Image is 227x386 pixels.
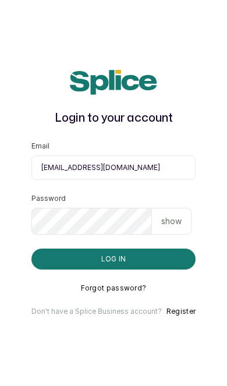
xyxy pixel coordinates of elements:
h1: Login to your account [31,109,196,128]
p: show [161,215,182,227]
button: Register [166,307,196,316]
button: Forgot password? [81,284,147,293]
input: email@acme.com [31,155,196,180]
label: Email [31,141,49,151]
button: Log in [31,249,196,270]
label: Password [31,194,66,203]
p: Don't have a Splice Business account? [31,307,162,316]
